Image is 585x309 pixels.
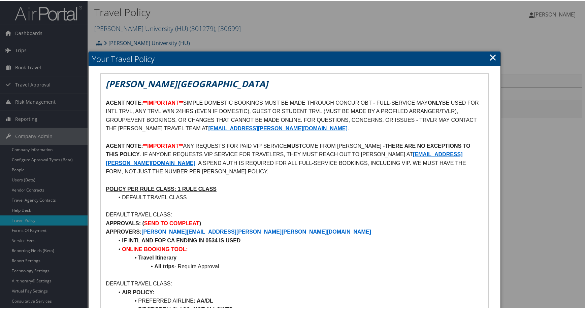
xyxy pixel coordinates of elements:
strong: ) [199,219,201,225]
a: Close [489,49,497,63]
em: [PERSON_NAME][GEOGRAPHIC_DATA] [106,77,268,89]
strong: Travel Itinerary [138,254,176,260]
p: DEFAULT TRAVEL CLASS: [106,278,483,287]
strong: AIR POLICY: [122,288,154,294]
a: [PERSON_NAME][EMAIL_ADDRESS][PERSON_NAME][PERSON_NAME][DOMAIN_NAME] [141,228,371,234]
p: ANY REQUESTS FOR PAID VIP SERVICE COME FROM [PERSON_NAME] - . IF ANYONE REQUESTS VIP SERVICE FOR ... [106,141,483,175]
p: DEFAULT TRAVEL CLASS: [106,209,483,218]
strong: APPROVALS: [106,219,141,225]
strong: : AA/DL [194,297,213,303]
strong: All trips [154,263,174,268]
a: [EMAIL_ADDRESS][PERSON_NAME][DOMAIN_NAME] [208,125,347,130]
strong: IF INTL AND FOP CA ENDING IN 0534 IS USED [122,237,240,242]
u: POLICY PER RULE CLASS: 1 RULE CLASS [106,185,217,191]
strong: ( [142,219,144,225]
strong: ONLINE BOOKING TOOL: [122,245,188,251]
strong: AGENT NOTE: [106,99,143,105]
strong: AGENT NOTE: [106,142,143,148]
a: [EMAIL_ADDRESS][PERSON_NAME][DOMAIN_NAME] [106,150,462,165]
li: - Require Approval [114,261,483,270]
li: DEFAULT TRAVEL CLASS [114,192,483,201]
strong: SEND TO COMPLEAT [144,219,199,225]
li: PREFERRED AIRLINE [114,296,483,304]
strong: MUST [287,142,302,148]
h2: Your Travel Policy [89,50,500,65]
strong: ONLY [428,99,442,105]
strong: APPROVERS: [106,228,141,234]
p: SIMPLE DOMESTIC BOOKINGS MUST BE MADE THROUGH CONCUR OBT - FULL-SERVICE MAY BE USED FOR INTL TRVL... [106,98,483,132]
